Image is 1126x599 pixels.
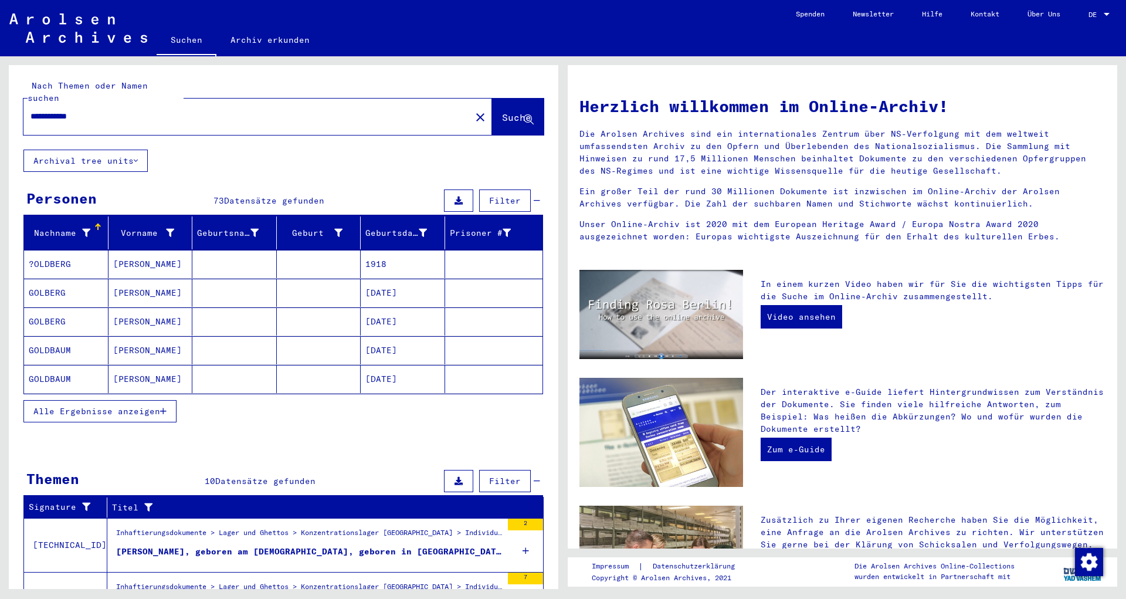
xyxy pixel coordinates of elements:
[24,365,108,393] mat-cell: GOLDBAUM
[116,527,502,544] div: Inhaftierungsdokumente > Lager und Ghettos > Konzentrationslager [GEOGRAPHIC_DATA] > Individuelle...
[205,476,215,486] span: 10
[112,502,514,514] div: Titel
[361,365,445,393] mat-cell: [DATE]
[492,99,544,135] button: Suche
[213,195,224,206] span: 73
[579,218,1105,243] p: Unser Online-Archiv ist 2020 mit dem European Heritage Award / Europa Nostra Award 2020 ausgezeic...
[112,498,529,517] div: Titel
[469,105,492,128] button: Clear
[502,111,531,123] span: Suche
[224,195,324,206] span: Datensätze gefunden
[592,560,749,573] div: |
[643,560,749,573] a: Datenschutzerklärung
[29,224,108,242] div: Nachname
[24,518,107,572] td: [TECHNICAL_ID]
[281,227,343,239] div: Geburt‏
[761,278,1105,303] p: In einem kurzen Video haben wir für Sie die wichtigsten Tipps für die Suche im Online-Archiv zusa...
[592,573,749,583] p: Copyright © Arolsen Archives, 2021
[116,581,502,598] div: Inhaftierungsdokumente > Lager und Ghettos > Konzentrationslager [GEOGRAPHIC_DATA] > Individuelle...
[116,546,502,558] div: [PERSON_NAME], geboren am [DEMOGRAPHIC_DATA], geboren in [GEOGRAPHIC_DATA]
[761,438,832,461] a: Zum e-Guide
[277,216,361,249] mat-header-cell: Geburt‏
[489,476,521,486] span: Filter
[579,270,743,359] img: video.jpg
[108,250,193,278] mat-cell: [PERSON_NAME]
[361,307,445,336] mat-cell: [DATE]
[24,250,108,278] mat-cell: ?OLDBERG
[26,188,97,209] div: Personen
[197,227,259,239] div: Geburtsname
[215,476,316,486] span: Datensätze gefunden
[365,227,427,239] div: Geburtsdatum
[479,470,531,492] button: Filter
[579,378,743,487] img: eguide.jpg
[761,514,1105,563] p: Zusätzlich zu Ihrer eigenen Recherche haben Sie die Möglichkeit, eine Anfrage an die Arolsen Arch...
[761,305,842,329] a: Video ansehen
[579,128,1105,177] p: Die Arolsen Archives sind ein internationales Zentrum über NS-Verfolgung mit dem weltweit umfasse...
[761,386,1105,435] p: Der interaktive e-Guide liefert Hintergrundwissen zum Verständnis der Dokumente. Sie finden viele...
[445,216,543,249] mat-header-cell: Prisoner #
[473,110,487,124] mat-icon: close
[361,250,445,278] mat-cell: 1918
[108,216,193,249] mat-header-cell: Vorname
[854,571,1015,582] p: wurden entwickelt in Partnerschaft mit
[489,195,521,206] span: Filter
[108,307,193,336] mat-cell: [PERSON_NAME]
[281,224,361,242] div: Geburt‏
[113,227,175,239] div: Vorname
[24,336,108,364] mat-cell: GOLDBAUM
[197,224,276,242] div: Geburtsname
[24,279,108,307] mat-cell: GOLBERG
[108,365,193,393] mat-cell: [PERSON_NAME]
[216,26,324,54] a: Archiv erkunden
[579,94,1105,119] h1: Herzlich willkommen im Online-Archiv!
[157,26,216,56] a: Suchen
[361,279,445,307] mat-cell: [DATE]
[29,501,92,513] div: Signature
[108,279,193,307] mat-cell: [PERSON_NAME]
[33,406,160,417] span: Alle Ergebnisse anzeigen
[23,400,177,422] button: Alle Ergebnisse anzeigen
[24,307,108,336] mat-cell: GOLBERG
[361,216,445,249] mat-header-cell: Geburtsdatum
[479,189,531,212] button: Filter
[29,227,90,239] div: Nachname
[854,561,1015,571] p: Die Arolsen Archives Online-Collections
[1075,548,1103,576] img: Zustimmung ändern
[28,80,148,103] mat-label: Nach Themen oder Namen suchen
[26,468,79,489] div: Themen
[592,560,638,573] a: Impressum
[24,216,108,249] mat-header-cell: Nachname
[1088,11,1101,19] span: DE
[113,224,192,242] div: Vorname
[29,498,107,517] div: Signature
[23,150,148,172] button: Archival tree units
[1061,557,1105,586] img: yv_logo.png
[108,336,193,364] mat-cell: [PERSON_NAME]
[450,224,529,242] div: Prisoner #
[450,227,511,239] div: Prisoner #
[508,519,543,530] div: 2
[361,336,445,364] mat-cell: [DATE]
[579,185,1105,210] p: Ein großer Teil der rund 30 Millionen Dokumente ist inzwischen im Online-Archiv der Arolsen Archi...
[365,224,445,242] div: Geburtsdatum
[192,216,277,249] mat-header-cell: Geburtsname
[9,13,147,43] img: Arolsen_neg.svg
[508,573,543,584] div: 7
